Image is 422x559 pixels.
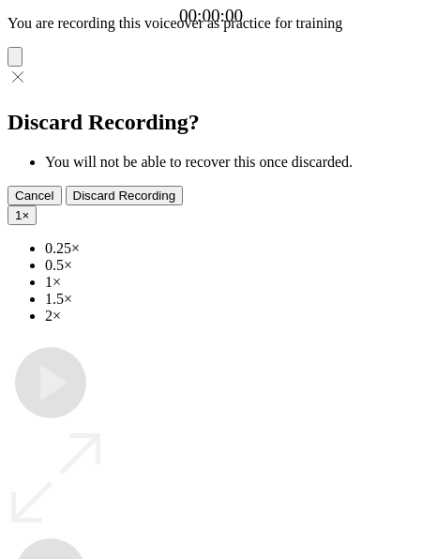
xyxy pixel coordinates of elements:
li: 2× [45,308,414,325]
button: Discard Recording [66,186,184,205]
li: 1× [45,274,414,291]
li: 1.5× [45,291,414,308]
h2: Discard Recording? [8,110,414,135]
li: You will not be able to recover this once discarded. [45,154,414,171]
button: Cancel [8,186,62,205]
p: You are recording this voiceover as practice for training [8,15,414,32]
a: 00:00:00 [179,6,243,26]
li: 0.5× [45,257,414,274]
span: 1 [15,208,22,222]
li: 0.25× [45,240,414,257]
button: 1× [8,205,37,225]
